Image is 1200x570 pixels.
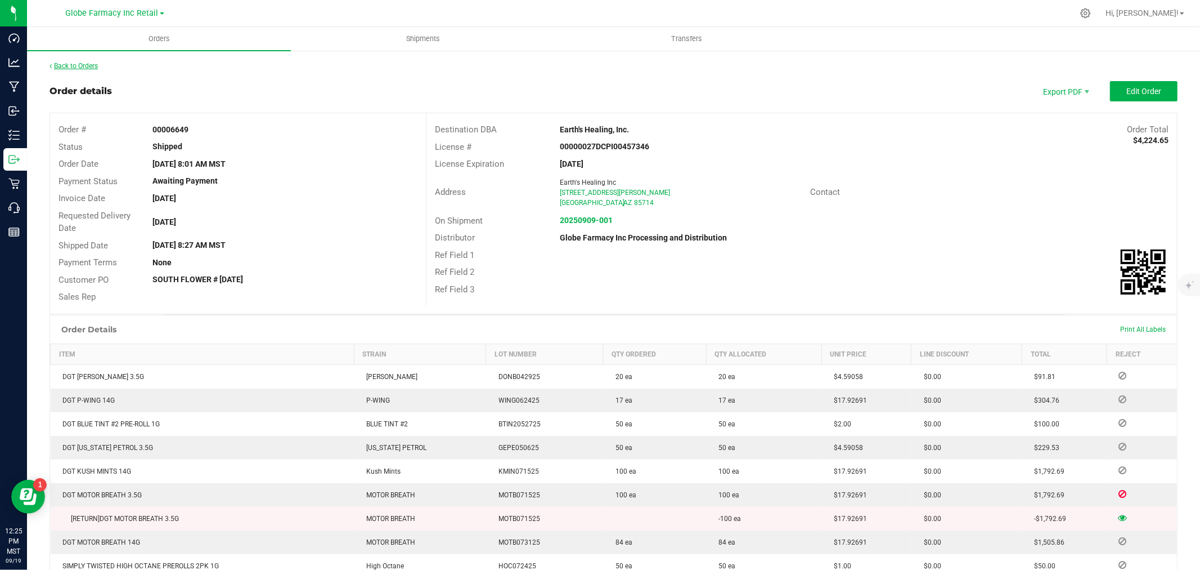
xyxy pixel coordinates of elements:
[152,241,226,250] strong: [DATE] 8:27 AM MST
[918,538,941,546] span: $0.00
[918,515,941,523] span: $0.00
[361,538,415,546] span: MOTOR BREATH
[555,27,819,51] a: Transfers
[828,491,867,499] span: $17.92691
[152,125,188,134] strong: 00006649
[493,515,540,523] span: MOTB071525
[435,159,504,169] span: License Expiration
[1028,444,1059,452] span: $229.53
[918,420,941,428] span: $0.00
[493,420,541,428] span: BTIN2052725
[5,556,22,565] p: 09/19
[821,344,911,364] th: Unit Price
[493,397,540,404] span: WING062425
[918,562,941,570] span: $0.00
[152,258,172,267] strong: None
[493,373,540,381] span: DONB042925
[610,491,636,499] span: 100 ea
[152,142,182,151] strong: Shipped
[828,515,867,523] span: $17.92691
[361,373,417,381] span: [PERSON_NAME]
[361,420,408,428] span: BLUE TINT #2
[8,154,20,165] inline-svg: Outbound
[57,373,145,381] span: DGT [PERSON_NAME] 3.5G
[656,34,717,44] span: Transfers
[5,526,22,556] p: 12:25 PM MST
[918,467,941,475] span: $0.00
[59,124,86,135] span: Order #
[603,344,706,364] th: Qty Ordered
[59,193,105,203] span: Invoice Date
[560,179,616,186] span: Earth's Healing Inc
[11,480,45,514] iframe: Resource center
[828,397,867,404] span: $17.92691
[1120,326,1166,333] span: Print All Labels
[486,344,603,364] th: Lot Number
[152,194,176,203] strong: [DATE]
[59,292,96,302] span: Sales Rep
[8,226,20,238] inline-svg: Reports
[560,199,624,207] span: [GEOGRAPHIC_DATA]
[828,420,851,428] span: $2.00
[27,27,291,51] a: Orders
[828,538,867,546] span: $17.92691
[713,397,735,404] span: 17 ea
[435,284,474,295] span: Ref Field 3
[610,538,632,546] span: 84 ea
[828,373,863,381] span: $4.59058
[59,159,98,169] span: Order Date
[1107,344,1177,364] th: Reject
[152,176,218,185] strong: Awaiting Payment
[1114,443,1131,450] span: Reject Inventory
[560,216,613,225] a: 20250909-001
[1114,396,1131,403] span: Reject Inventory
[493,538,540,546] span: MOTB073125
[361,467,401,475] span: Kush Mints
[828,467,867,475] span: $17.92691
[8,105,20,117] inline-svg: Inbound
[713,491,739,499] span: 100 ea
[1127,124,1168,135] span: Order Total
[63,515,100,523] span: [RETURN]
[66,8,159,18] span: Globe Farmacy Inc Retail
[57,515,179,523] span: DGT MOTOR BREATH 3.5G
[918,444,941,452] span: $0.00
[918,373,941,381] span: $0.00
[1114,562,1131,568] span: Reject Inventory
[59,142,83,152] span: Status
[1031,81,1099,101] li: Export PDF
[1022,344,1107,364] th: Total
[435,142,471,152] span: License #
[828,444,863,452] span: $4.59058
[610,397,632,404] span: 17 ea
[706,344,821,364] th: Qty Allocated
[435,216,483,226] span: On Shipment
[57,444,154,452] span: DGT [US_STATE] PETROL 3.5G
[361,562,404,570] span: High Octane
[713,515,741,523] span: -100 ea
[33,478,47,492] iframe: Resource center unread badge
[610,444,632,452] span: 50 ea
[828,562,851,570] span: $1.00
[391,34,455,44] span: Shipments
[493,444,539,452] span: GEPE050625
[361,444,426,452] span: [US_STATE] PETROL
[8,202,20,213] inline-svg: Call Center
[713,420,735,428] span: 50 ea
[361,491,415,499] span: MOTOR BREATH
[1121,250,1166,295] qrcode: 00006649
[1028,515,1066,523] span: -$1,792.69
[354,344,486,364] th: Strain
[713,467,739,475] span: 100 ea
[8,33,20,44] inline-svg: Dashboard
[1114,538,1131,545] span: Reject Inventory
[560,189,670,197] span: [STREET_ADDRESS][PERSON_NAME]
[623,199,632,207] span: AZ
[1028,562,1055,570] span: $50.00
[610,562,632,570] span: 50 ea
[435,233,475,243] span: Distributor
[622,199,623,207] span: ,
[918,397,941,404] span: $0.00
